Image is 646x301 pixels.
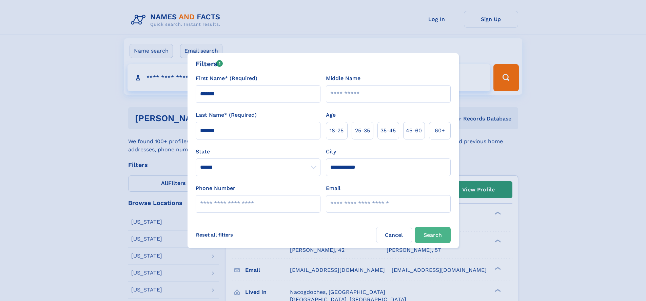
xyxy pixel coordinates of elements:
span: 35‑45 [380,127,396,135]
label: Email [326,184,340,192]
span: 45‑60 [406,127,422,135]
span: 18‑25 [330,127,344,135]
label: First Name* (Required) [196,74,257,82]
label: Reset all filters [192,227,237,243]
button: Search [415,227,451,243]
label: Cancel [376,227,412,243]
label: Phone Number [196,184,235,192]
span: 60+ [435,127,445,135]
label: Middle Name [326,74,360,82]
span: 25‑35 [355,127,370,135]
label: Age [326,111,336,119]
label: State [196,148,320,156]
label: City [326,148,336,156]
label: Last Name* (Required) [196,111,257,119]
div: Filters [196,59,223,69]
